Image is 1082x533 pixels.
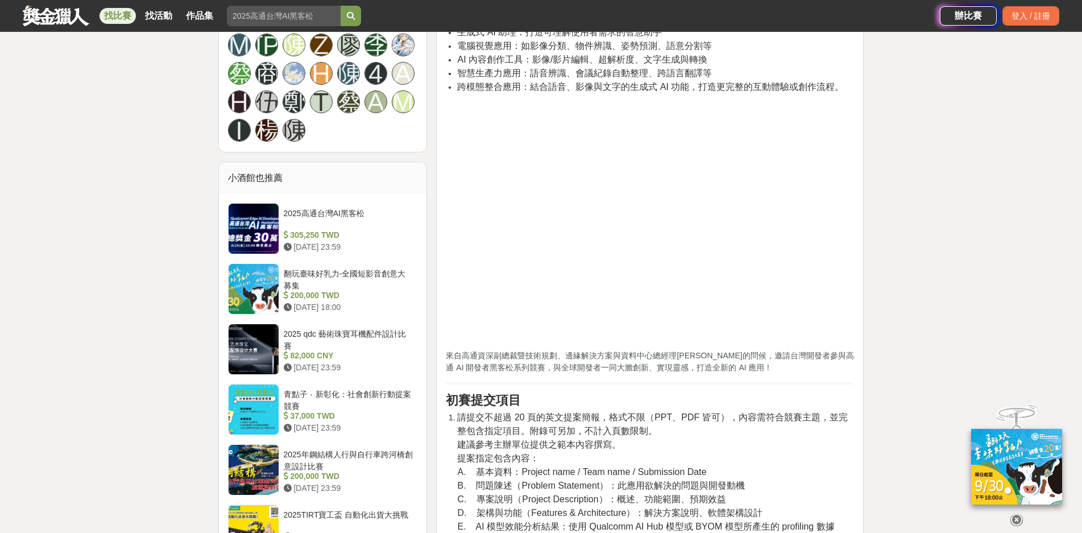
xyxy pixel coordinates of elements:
[255,119,278,142] a: 楊
[255,34,278,56] a: [PERSON_NAME]
[457,41,712,51] span: 電腦視覺應用：如影像分類、物件辨識、姿勢預測、語意分割等
[310,62,333,85] a: H
[392,90,414,113] a: M
[284,470,413,482] div: 200,000 TWD
[283,34,305,56] a: 陳
[283,63,305,84] img: Avatar
[364,62,387,85] a: 4
[284,290,413,301] div: 200,000 TWD
[446,351,853,372] span: 來自高通資深副總裁暨技術規劃、邊緣解決方案與資料中心總經理[PERSON_NAME]的問候，邀請台灣開發者參與高通 AI 開發者黑客松系列競賽，與全球開發者一同大膽創新、實現靈感，打造全新的 A...
[228,384,418,435] a: 青點子 ‧ 新彰化：社會創新行動提案競賽 37,000 TWD [DATE] 23:59
[457,467,706,477] span: A. 基本資料：Project name / Team name / Submission Date
[228,444,418,495] a: 2025年鋼結構人行與自行車跨河橋創意設計比賽 200,000 TWD [DATE] 23:59
[227,6,341,26] input: 2025高通台灣AI黑客松
[457,453,539,463] span: 提案指定包含內容：
[971,429,1062,505] img: ff197300-f8ee-455f-a0ae-06a3645bc375.jpg
[228,203,418,254] a: 2025高通台灣AI黑客松 305,250 TWD [DATE] 23:59
[284,482,413,494] div: [DATE] 23:59
[284,229,413,241] div: 305,250 TWD
[284,362,413,374] div: [DATE] 23:59
[446,393,521,407] strong: 初賽提交項目
[940,6,997,26] a: 辦比賽
[100,8,136,24] a: 找比賽
[310,34,333,56] a: Z
[181,8,218,24] a: 作品集
[284,410,413,422] div: 37,000 TWD
[337,62,360,85] a: 陳
[457,522,834,531] span: E. AI 模型效能分析結果：使用 Qualcomm AI Hub 模型或 BYOM 模型所產生的 profiling 數據
[284,208,413,229] div: 2025高通台灣AI黑客松
[228,119,251,142] a: I
[284,509,413,531] div: 2025TIRT寶工盃 自動化出貨大挑戰
[228,62,251,85] a: 蔡
[392,62,414,85] a: A
[228,263,418,315] a: 翻玩臺味好乳力-全國短影音創意大募集 200,000 TWD [DATE] 18:00
[457,27,662,37] span: 生成式 AI 助理：打造可理解使用者需求的智慧助手
[284,422,413,434] div: [DATE] 23:59
[457,55,707,64] span: AI 內容創作工具：影像/影片編輯、超解析度、文字生成與轉換
[364,90,387,113] a: A
[284,328,413,350] div: 2025 qdc 藝術珠寶耳機配件設計比賽
[140,8,177,24] a: 找活動
[219,162,427,194] div: 小酒館也推薦
[284,449,413,470] div: 2025年鋼結構人行與自行車跨河橋創意設計比賽
[1002,6,1059,26] div: 登入 / 註冊
[457,481,745,490] span: B. 問題陳述（Problem Statement）：此應用欲解決的問題與開發動機
[284,268,413,290] div: 翻玩臺味好乳力-全國短影音創意大募集
[284,389,413,410] div: 青點子 ‧ 新彰化：社會創新行動提案競賽
[392,34,414,56] img: Avatar
[283,62,305,85] a: Avatar
[364,34,387,56] a: 李
[284,241,413,253] div: [DATE] 23:59
[337,90,360,113] a: 蔡
[255,90,278,113] a: 伍
[337,34,360,56] a: 廖
[284,301,413,313] div: [DATE] 18:00
[255,62,278,85] a: 商
[283,90,305,113] a: 鄭
[283,119,305,142] a: 陳
[457,440,621,449] span: 建議參考主辦單位提供之範本內容撰寫。
[228,324,418,375] a: 2025 qdc 藝術珠寶耳機配件設計比賽 82,000 CNY [DATE] 23:59
[457,412,847,436] span: 請提交不超過 20 頁的英文提案簡報，格式不限（PPT、PDF 皆可），內容需符合競賽主題，並完整包含指定項目。附錄可另加，不計入頁數限制。
[457,82,844,92] span: 跨模態整合應用：結合語音、影像與文字的生成式 AI 功能，打造更完整的互動體驗或創作流程。
[228,34,251,56] a: M
[457,494,726,504] span: C. 專案說明（Project Description）：概述、功能範圍、預期效益
[228,90,251,113] a: H
[284,350,413,362] div: 82,000 CNY
[457,508,762,518] span: D. 架構與功能（Features & Architecture）：解決方案說明、軟體架構設計
[457,68,712,78] span: 智慧生產力應用：語音辨識、會議紀錄自動整理、跨語言翻譯等
[310,90,333,113] a: T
